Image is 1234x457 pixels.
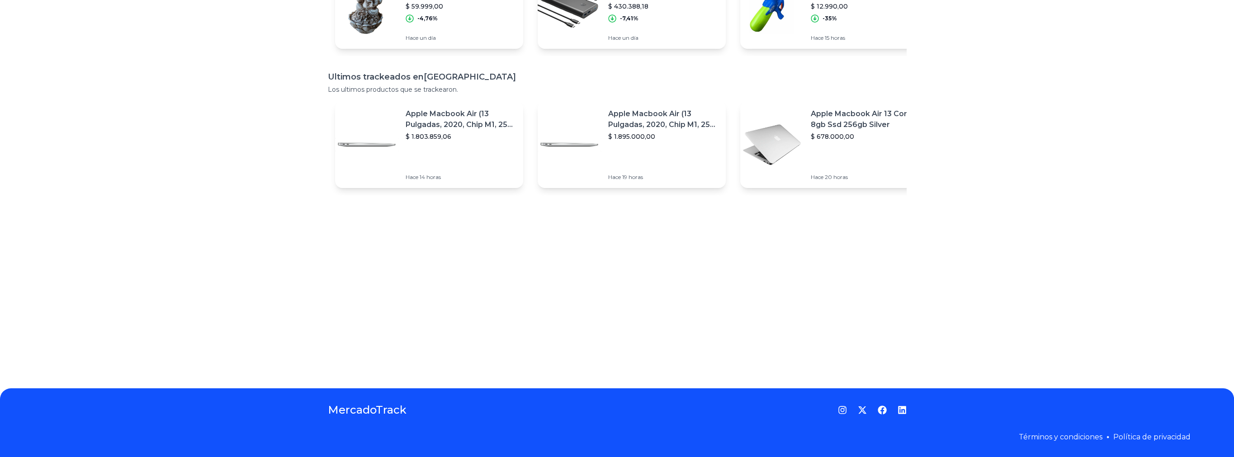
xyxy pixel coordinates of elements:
a: Featured imageApple Macbook Air (13 Pulgadas, 2020, Chip M1, 256 Gb De Ssd, 8 Gb De Ram) - Plata$... [335,101,523,188]
a: Featured imageApple Macbook Air (13 Pulgadas, 2020, Chip M1, 256 Gb De Ssd, 8 Gb De Ram) - Plata$... [538,101,726,188]
p: Hace un día [608,34,719,42]
p: $ 1.803.859,06 [406,132,516,141]
p: -7,41% [620,15,638,22]
a: Instagram [838,405,847,415]
a: Twitter [858,405,867,415]
p: Hace 14 horas [406,174,516,181]
p: Hace 15 horas [811,34,921,42]
a: Facebook [878,405,887,415]
p: Apple Macbook Air (13 Pulgadas, 2020, Chip M1, 256 Gb De Ssd, 8 Gb De Ram) - Plata [608,108,719,130]
a: Featured imageApple Macbook Air 13 Core I5 8gb Ssd 256gb Silver$ 678.000,00Hace 20 horas [740,101,928,188]
h1: Ultimos trackeados en [GEOGRAPHIC_DATA] [328,71,907,83]
p: Hace 19 horas [608,174,719,181]
a: LinkedIn [898,405,907,415]
p: $ 1.895.000,00 [608,132,719,141]
p: $ 430.388,18 [608,2,719,11]
p: Apple Macbook Air 13 Core I5 8gb Ssd 256gb Silver [811,108,921,130]
img: Featured image [740,113,804,176]
a: Términos y condiciones [1019,433,1102,441]
p: Los ultimos productos que se trackearon. [328,85,907,94]
img: Featured image [538,113,601,176]
a: MercadoTrack [328,403,407,417]
p: $ 678.000,00 [811,132,921,141]
p: Hace 20 horas [811,174,921,181]
p: -4,76% [417,15,438,22]
p: $ 12.990,00 [811,2,921,11]
a: Política de privacidad [1113,433,1191,441]
p: -35% [823,15,837,22]
p: Hace un día [406,34,516,42]
p: $ 59.999,00 [406,2,516,11]
p: Apple Macbook Air (13 Pulgadas, 2020, Chip M1, 256 Gb De Ssd, 8 Gb De Ram) - Plata [406,108,516,130]
img: Featured image [335,113,398,176]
